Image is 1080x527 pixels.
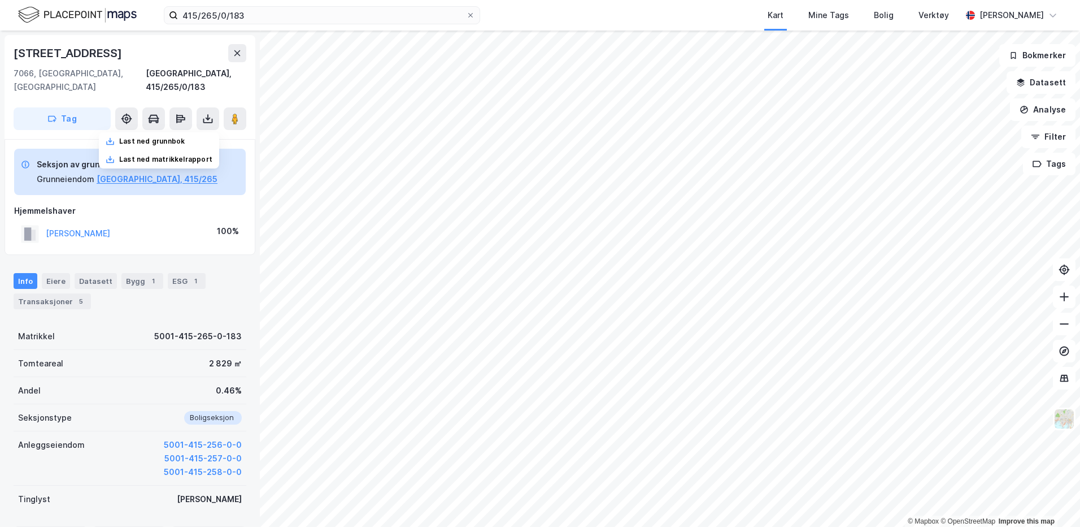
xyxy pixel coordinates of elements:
[979,8,1044,22] div: [PERSON_NAME]
[1010,98,1075,121] button: Analyse
[75,273,117,289] div: Datasett
[164,452,242,465] button: 5001-415-257-0-0
[1053,408,1075,430] img: Z
[164,465,242,479] button: 5001-415-258-0-0
[146,67,246,94] div: [GEOGRAPHIC_DATA], 415/265/0/183
[1024,473,1080,527] iframe: Chat Widget
[217,224,239,238] div: 100%
[119,137,185,146] div: Last ned grunnbok
[216,384,242,398] div: 0.46%
[190,275,201,287] div: 1
[18,357,63,370] div: Tomteareal
[164,438,242,452] button: 5001-415-256-0-0
[37,158,217,171] div: Seksjon av grunneiendom
[1023,153,1075,175] button: Tags
[177,493,242,506] div: [PERSON_NAME]
[14,67,146,94] div: 7066, [GEOGRAPHIC_DATA], [GEOGRAPHIC_DATA]
[999,517,1055,525] a: Improve this map
[18,411,72,425] div: Seksjonstype
[42,273,70,289] div: Eiere
[178,7,466,24] input: Søk på adresse, matrikkel, gårdeiere, leietakere eller personer
[18,5,137,25] img: logo.f888ab2527a4732fd821a326f86c7f29.svg
[14,273,37,289] div: Info
[154,330,242,343] div: 5001-415-265-0-183
[147,275,159,287] div: 1
[121,273,163,289] div: Bygg
[18,384,41,398] div: Andel
[1021,126,1075,148] button: Filter
[874,8,894,22] div: Bolig
[18,438,85,452] div: Anleggseiendom
[37,172,94,186] div: Grunneiendom
[14,107,111,130] button: Tag
[1007,71,1075,94] button: Datasett
[14,204,246,218] div: Hjemmelshaver
[209,357,242,370] div: 2 829 ㎡
[918,8,949,22] div: Verktøy
[908,517,939,525] a: Mapbox
[75,296,86,307] div: 5
[18,493,50,506] div: Tinglyst
[18,330,55,343] div: Matrikkel
[1024,473,1080,527] div: Kontrollprogram for chat
[97,172,217,186] button: [GEOGRAPHIC_DATA], 415/265
[14,44,124,62] div: [STREET_ADDRESS]
[999,44,1075,67] button: Bokmerker
[168,273,206,289] div: ESG
[940,517,995,525] a: OpenStreetMap
[119,155,212,164] div: Last ned matrikkelrapport
[808,8,849,22] div: Mine Tags
[768,8,783,22] div: Kart
[14,293,91,309] div: Transaksjoner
